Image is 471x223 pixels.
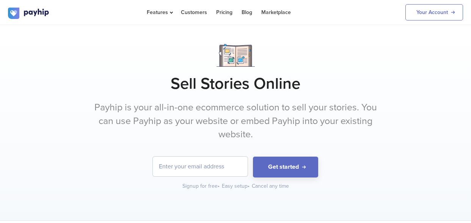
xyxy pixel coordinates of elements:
a: Your Account [405,4,463,20]
span: • [248,183,250,189]
h1: Sell Stories Online [8,74,463,93]
input: Enter your email address [153,157,248,176]
p: Payhip is your all-in-one ecommerce solution to sell your stories. You can use Payhip as your web... [93,101,378,141]
button: Get started [253,157,318,177]
img: Notebook.png [217,44,255,67]
div: Signup for free [182,182,220,190]
img: logo.svg [8,8,50,19]
div: Easy setup [222,182,250,190]
span: • [218,183,220,189]
span: Features [147,9,172,16]
div: Cancel any time [252,182,289,190]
